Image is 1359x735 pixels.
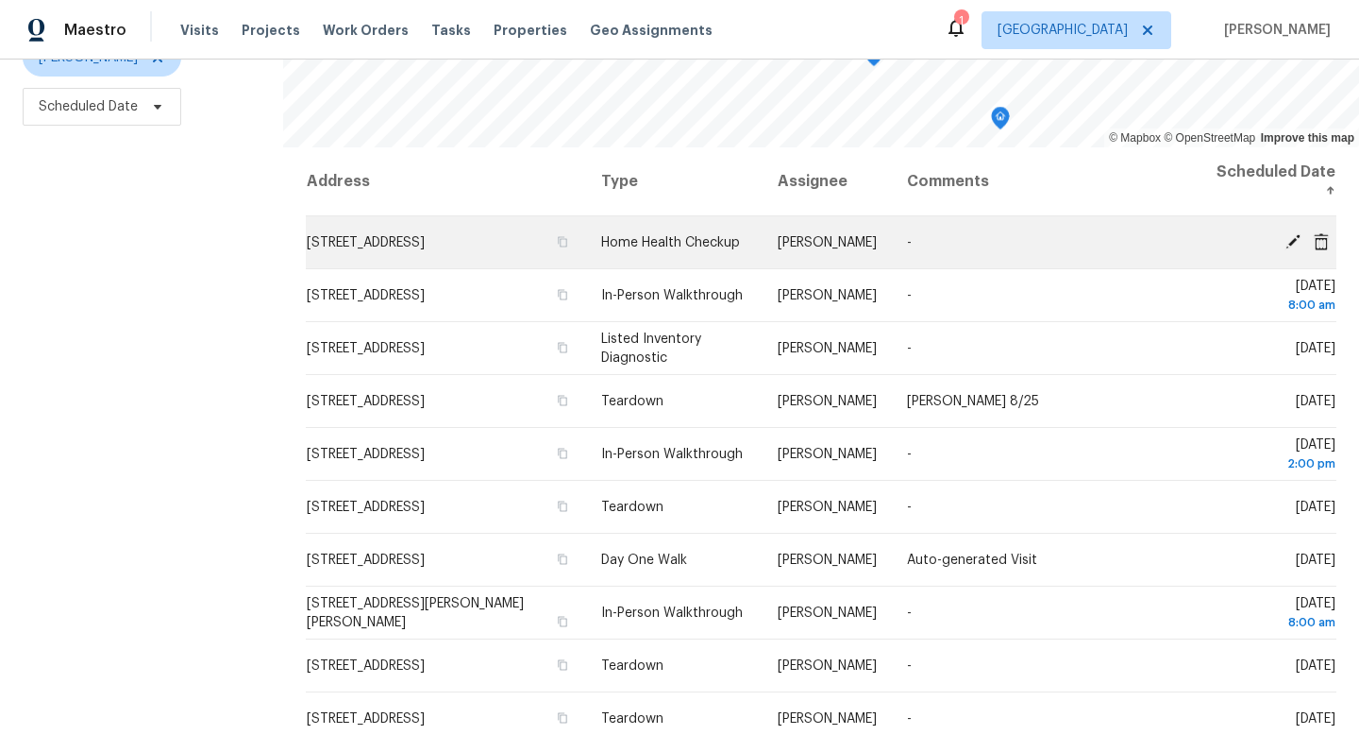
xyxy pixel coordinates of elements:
[1216,438,1335,473] span: [DATE]
[907,607,912,620] span: -
[907,395,1039,408] span: [PERSON_NAME] 8/25
[1307,232,1335,249] span: Cancel
[763,147,892,216] th: Assignee
[307,395,425,408] span: [STREET_ADDRESS]
[39,97,138,116] span: Scheduled Date
[306,147,586,216] th: Address
[554,613,571,630] button: Copy Address
[1109,131,1161,145] a: Mapbox
[64,21,126,40] span: Maestro
[907,342,912,355] span: -
[307,342,425,355] span: [STREET_ADDRESS]
[307,501,425,514] span: [STREET_ADDRESS]
[554,445,571,462] button: Copy Address
[778,395,877,408] span: [PERSON_NAME]
[1296,712,1335,726] span: [DATE]
[991,107,1010,136] div: Map marker
[1296,395,1335,408] span: [DATE]
[601,333,701,365] span: Listed Inventory Diagnostic
[307,712,425,726] span: [STREET_ADDRESS]
[554,709,571,726] button: Copy Address
[1216,296,1335,315] div: 8:00 am
[907,236,912,249] span: -
[1261,131,1354,145] a: Improve this map
[590,21,713,40] span: Geo Assignments
[1164,131,1255,145] a: OpenStreetMap
[554,339,571,356] button: Copy Address
[1216,280,1335,315] span: [DATE]
[892,147,1201,216] th: Comments
[180,21,219,40] span: Visits
[601,501,663,514] span: Teardown
[554,551,571,568] button: Copy Address
[778,236,877,249] span: [PERSON_NAME]
[907,554,1037,567] span: Auto-generated Visit
[554,286,571,303] button: Copy Address
[1296,501,1335,514] span: [DATE]
[494,21,567,40] span: Properties
[907,712,912,726] span: -
[601,554,687,567] span: Day One Walk
[307,659,425,673] span: [STREET_ADDRESS]
[1216,454,1335,473] div: 2:00 pm
[907,659,912,673] span: -
[554,657,571,674] button: Copy Address
[778,712,877,726] span: [PERSON_NAME]
[554,233,571,250] button: Copy Address
[778,342,877,355] span: [PERSON_NAME]
[431,24,471,37] span: Tasks
[307,448,425,461] span: [STREET_ADDRESS]
[1216,21,1331,40] span: [PERSON_NAME]
[778,607,877,620] span: [PERSON_NAME]
[323,21,409,40] span: Work Orders
[778,659,877,673] span: [PERSON_NAME]
[601,607,743,620] span: In-Person Walkthrough
[601,236,740,249] span: Home Health Checkup
[1296,554,1335,567] span: [DATE]
[307,597,524,629] span: [STREET_ADDRESS][PERSON_NAME][PERSON_NAME]
[242,21,300,40] span: Projects
[778,448,877,461] span: [PERSON_NAME]
[1279,232,1307,249] span: Edit
[601,289,743,302] span: In-Person Walkthrough
[1201,147,1336,216] th: Scheduled Date ↑
[778,501,877,514] span: [PERSON_NAME]
[998,21,1128,40] span: [GEOGRAPHIC_DATA]
[1296,342,1335,355] span: [DATE]
[954,11,967,30] div: 1
[601,712,663,726] span: Teardown
[907,448,912,461] span: -
[1216,613,1335,632] div: 8:00 am
[554,392,571,409] button: Copy Address
[601,395,663,408] span: Teardown
[601,448,743,461] span: In-Person Walkthrough
[307,289,425,302] span: [STREET_ADDRESS]
[554,498,571,515] button: Copy Address
[307,554,425,567] span: [STREET_ADDRESS]
[778,554,877,567] span: [PERSON_NAME]
[307,236,425,249] span: [STREET_ADDRESS]
[601,659,663,673] span: Teardown
[1216,597,1335,632] span: [DATE]
[907,501,912,514] span: -
[907,289,912,302] span: -
[1296,659,1335,673] span: [DATE]
[586,147,763,216] th: Type
[778,289,877,302] span: [PERSON_NAME]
